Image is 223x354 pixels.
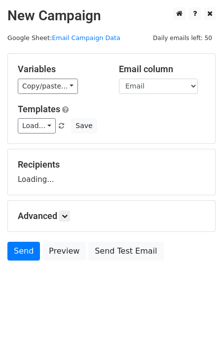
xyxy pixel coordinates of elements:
[18,159,205,185] div: Loading...
[18,104,60,114] a: Templates
[18,159,205,170] h5: Recipients
[7,7,216,24] h2: New Campaign
[7,242,40,261] a: Send
[42,242,86,261] a: Preview
[119,64,205,75] h5: Email column
[52,34,120,42] a: Email Campaign Data
[18,211,205,221] h5: Advanced
[149,34,216,42] a: Daily emails left: 50
[18,79,78,94] a: Copy/paste...
[71,118,97,133] button: Save
[18,118,56,133] a: Load...
[7,34,120,42] small: Google Sheet:
[149,33,216,44] span: Daily emails left: 50
[18,64,104,75] h5: Variables
[88,242,163,261] a: Send Test Email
